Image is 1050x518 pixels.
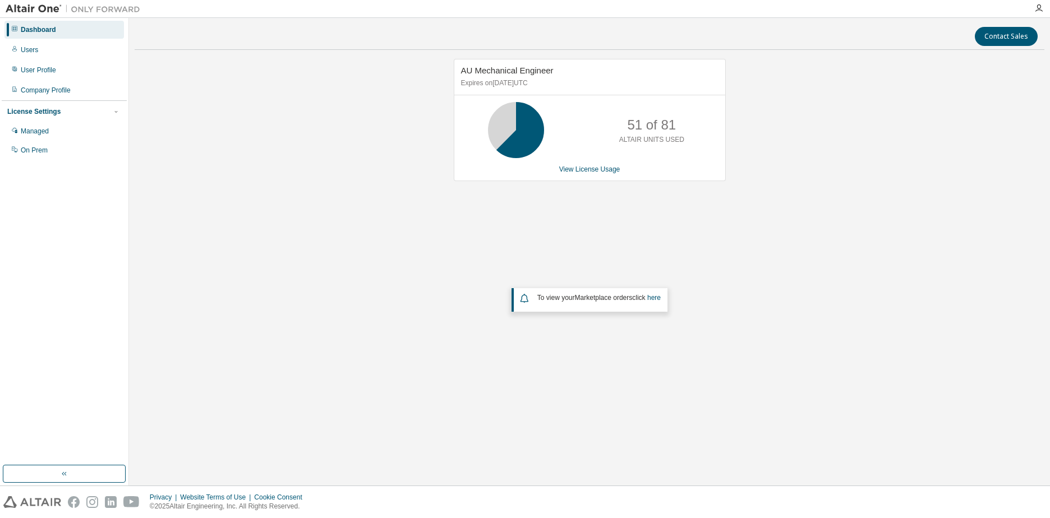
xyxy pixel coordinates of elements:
img: facebook.svg [68,496,80,508]
div: On Prem [21,146,48,155]
a: View License Usage [559,165,620,173]
p: © 2025 Altair Engineering, Inc. All Rights Reserved. [150,502,309,511]
button: Contact Sales [975,27,1038,46]
div: Managed [21,127,49,136]
div: Company Profile [21,86,71,95]
img: instagram.svg [86,496,98,508]
span: To view your click [537,294,661,302]
div: Dashboard [21,25,56,34]
p: 51 of 81 [627,115,676,135]
img: youtube.svg [123,496,140,508]
img: altair_logo.svg [3,496,61,508]
div: License Settings [7,107,61,116]
div: Website Terms of Use [180,493,254,502]
span: AU Mechanical Engineer [461,66,554,75]
div: Privacy [150,493,180,502]
a: here [647,294,661,302]
div: Cookie Consent [254,493,308,502]
p: ALTAIR UNITS USED [619,135,684,145]
em: Marketplace orders [575,294,633,302]
div: Users [21,45,38,54]
p: Expires on [DATE] UTC [461,78,716,88]
img: Altair One [6,3,146,15]
div: User Profile [21,66,56,75]
img: linkedin.svg [105,496,117,508]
